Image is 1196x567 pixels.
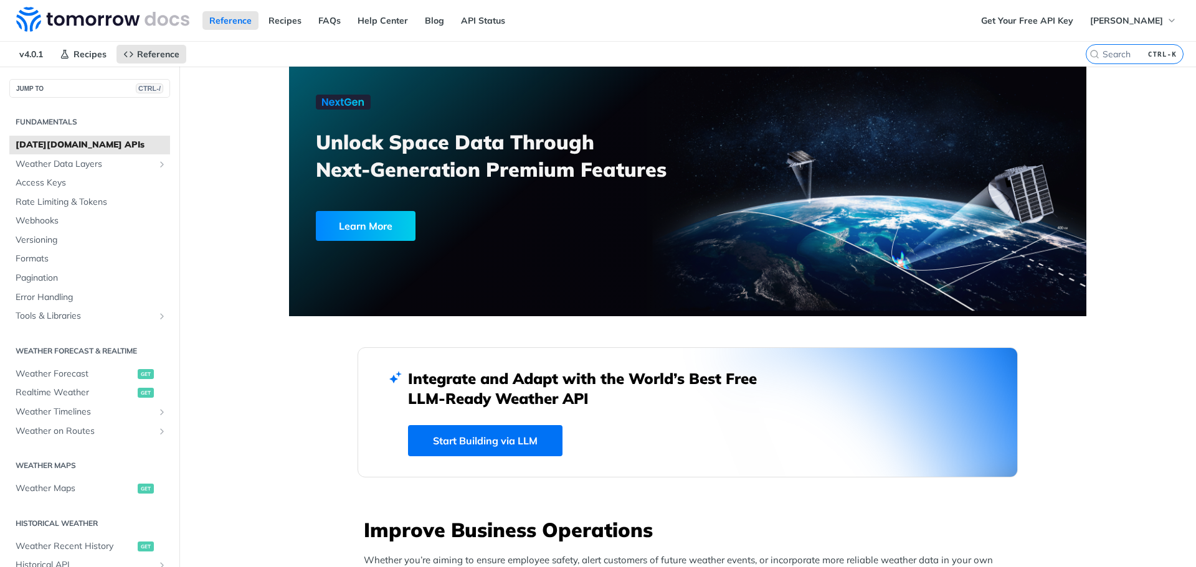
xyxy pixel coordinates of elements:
span: Webhooks [16,215,167,227]
kbd: CTRL-K [1145,48,1180,60]
button: [PERSON_NAME] [1083,11,1184,30]
span: Weather Data Layers [16,158,154,171]
a: Access Keys [9,174,170,192]
span: [PERSON_NAME] [1090,15,1163,26]
a: [DATE][DOMAIN_NAME] APIs [9,136,170,154]
a: Learn More [316,211,624,241]
h2: Integrate and Adapt with the World’s Best Free LLM-Ready Weather API [408,368,776,408]
a: Weather Data LayersShow subpages for Weather Data Layers [9,155,170,174]
a: Get Your Free API Key [974,11,1080,30]
a: Help Center [351,11,415,30]
a: Weather Mapsget [9,479,170,498]
a: Weather Recent Historyget [9,537,170,556]
span: Weather Recent History [16,540,135,553]
span: Weather Timelines [16,406,154,418]
span: Reference [137,49,179,60]
svg: Search [1089,49,1099,59]
h2: Weather Maps [9,460,170,471]
span: Formats [16,253,167,265]
a: Formats [9,250,170,268]
h2: Weather Forecast & realtime [9,345,170,357]
a: Reference [116,45,186,63]
a: Blog [418,11,451,30]
span: get [138,369,154,379]
span: [DATE][DOMAIN_NAME] APIs [16,139,167,151]
a: FAQs [311,11,348,30]
span: Weather Forecast [16,368,135,380]
span: Weather on Routes [16,425,154,438]
span: Rate Limiting & Tokens [16,196,167,209]
h3: Unlock Space Data Through Next-Generation Premium Features [316,128,701,183]
a: Recipes [262,11,308,30]
a: Versioning [9,231,170,250]
h2: Fundamentals [9,116,170,128]
span: Access Keys [16,177,167,189]
button: JUMP TOCTRL-/ [9,79,170,98]
img: NextGen [316,95,371,110]
span: get [138,484,154,494]
h2: Historical Weather [9,518,170,529]
a: Rate Limiting & Tokens [9,193,170,212]
span: Error Handling [16,291,167,304]
a: Start Building via LLM [408,425,562,456]
a: Recipes [53,45,113,63]
a: Webhooks [9,212,170,230]
button: Show subpages for Weather Data Layers [157,159,167,169]
a: Realtime Weatherget [9,383,170,402]
a: Error Handling [9,288,170,307]
a: Weather Forecastget [9,365,170,383]
a: Pagination [9,269,170,288]
a: Weather on RoutesShow subpages for Weather on Routes [9,422,170,441]
span: get [138,388,154,398]
button: Show subpages for Weather Timelines [157,407,167,417]
a: Weather TimelinesShow subpages for Weather Timelines [9,403,170,421]
button: Show subpages for Weather on Routes [157,426,167,436]
span: Recipes [74,49,107,60]
span: CTRL-/ [136,83,163,93]
span: get [138,541,154,551]
span: v4.0.1 [12,45,50,63]
span: Versioning [16,234,167,246]
h3: Improve Business Operations [364,516,1018,543]
span: Realtime Weather [16,387,135,399]
span: Pagination [16,272,167,284]
a: Reference [202,11,259,30]
div: Learn More [316,211,415,241]
a: API Status [454,11,512,30]
span: Weather Maps [16,482,135,495]
button: Show subpages for Tools & Libraries [157,311,167,321]
img: Tomorrow.io Weather API Docs [16,7,189,32]
span: Tools & Libraries [16,310,154,322]
a: Tools & LibrariesShow subpages for Tools & Libraries [9,307,170,326]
